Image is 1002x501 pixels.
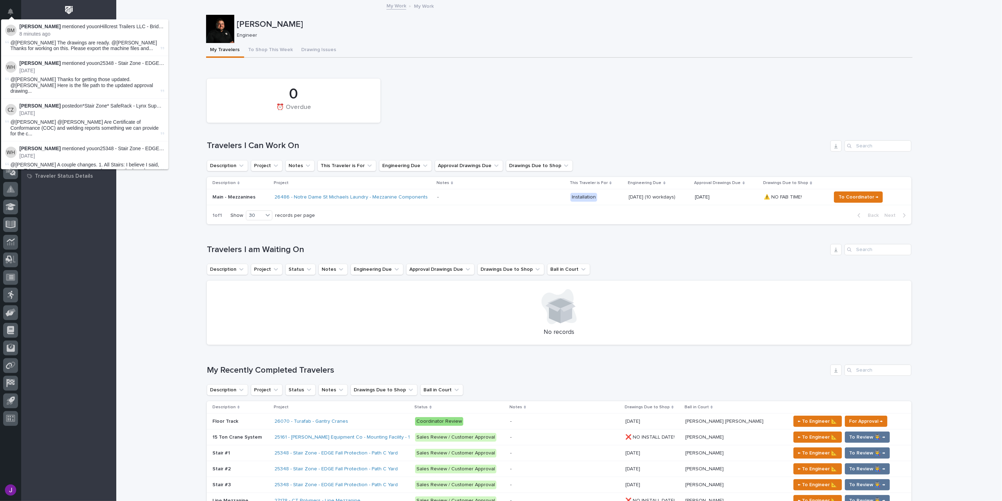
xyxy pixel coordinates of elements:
[207,264,248,275] button: Description
[547,264,590,275] button: Ball in Court
[685,465,725,472] p: [PERSON_NAME]
[207,207,228,224] p: 1 of 1
[625,403,670,411] p: Drawings Due to Shop
[406,264,475,275] button: Approval Drawings Due
[625,481,642,488] p: [DATE]
[274,482,398,488] a: 25348 - Stair Zone - EDGE Fall Protection - Path C Yard
[685,433,725,440] p: [PERSON_NAME]
[207,141,828,151] h1: Travelers I Can Work On
[435,160,503,171] button: Approval Drawings Due
[19,60,61,66] strong: [PERSON_NAME]
[207,365,828,375] h1: My Recently Completed Travelers
[685,449,725,456] p: [PERSON_NAME]
[100,24,181,29] a: Hillcrest Trailers LLC - Bridge Buffers
[798,465,837,473] span: ← To Engineer 📐
[506,160,573,171] button: Drawings Due to Shop
[625,433,676,440] p: ❌ NO INSTALL DATE!
[274,403,289,411] p: Project
[212,403,236,411] p: Description
[11,77,159,94] span: @[PERSON_NAME] Thanks for getting those updated. @[PERSON_NAME] Here is the file path to the upda...
[285,384,316,396] button: Status
[798,481,837,489] span: ← To Engineer 📐
[845,140,911,152] input: Search
[215,329,903,336] p: No records
[237,19,910,30] p: [PERSON_NAME]
[685,403,709,411] p: Ball in Court
[62,4,75,17] img: Workspace Logo
[212,417,240,424] p: Floor Track
[845,447,890,459] button: To Review 👨‍🏭 →
[510,418,512,424] div: -
[317,160,376,171] button: This Traveler is For
[11,119,159,137] span: @[PERSON_NAME] @[PERSON_NAME] Are Certificate of Conformance (COC) and welding reports something ...
[212,465,232,472] p: Stair #2
[849,433,885,441] span: To Review 👨‍🏭 →
[864,212,879,219] span: Back
[763,179,808,187] p: Drawings Due to Shop
[35,173,93,179] p: Traveler Status Details
[510,434,512,440] div: -
[849,481,885,489] span: To Review 👨‍🏭 →
[212,433,263,440] p: 15 Ton Crane System
[570,179,608,187] p: This Traveler is For
[849,417,883,426] span: For Approval →
[845,244,911,255] input: Search
[219,85,369,103] div: 0
[5,147,17,158] img: Wynne Hochstetler
[82,103,178,109] a: *Stair Zone* SafeRack - Lynx Supply - Stair
[379,160,432,171] button: Engineering Due
[207,384,248,396] button: Description
[274,418,348,424] a: 26070 - Turafab - Gantry Cranes
[414,2,434,10] p: My Work
[629,194,689,200] p: [DATE] (10 workdays)
[19,60,164,66] p: mentioned you on :
[798,449,837,457] span: ← To Engineer 📐
[285,264,316,275] button: Status
[219,104,369,118] div: ⏰ Overdue
[207,461,911,477] tr: Stair #2Stair #2 25348 - Stair Zone - EDGE Fall Protection - Path C Yard Sales Review / Customer ...
[206,43,244,58] button: My Travelers
[207,245,828,255] h1: Travelers I am Waiting On
[19,24,61,29] strong: [PERSON_NAME]
[420,384,463,396] button: Ball in Court
[845,365,911,376] input: Search
[351,384,418,396] button: Drawings Due to Shop
[793,479,842,490] button: ← To Engineer 📐
[19,31,164,37] p: 8 minutes ago
[5,25,17,36] img: Ben Miller
[570,193,597,202] div: Installation
[100,60,223,66] a: 25348 - Stair Zone - EDGE Fall Protection - Path C Yard
[5,61,17,73] img: Wynne Hochstetler
[510,482,512,488] div: -
[845,463,890,475] button: To Review 👨‍🏭 →
[351,264,403,275] button: Engineering Due
[19,103,61,109] strong: [PERSON_NAME]
[274,466,398,472] a: 25348 - Stair Zone - EDGE Fall Protection - Path C Yard
[764,193,803,200] p: ⚠️ NO FAB TIME!
[207,477,911,493] tr: Stair #3Stair #3 25348 - Stair Zone - EDGE Fall Protection - Path C Yard Sales Review / Customer ...
[849,465,885,473] span: To Review 👨‍🏭 →
[318,264,348,275] button: Notes
[207,160,248,171] button: Description
[798,433,837,441] span: ← To Engineer 📐
[19,68,164,74] p: [DATE]
[19,153,164,159] p: [DATE]
[318,384,348,396] button: Notes
[839,193,878,201] span: To Coordinator →
[884,212,900,219] span: Next
[11,162,159,174] span: @[PERSON_NAME] A couple changes. 1. All Stairs: I believe I said, in our Telegram conversation, t...
[212,194,269,200] p: Main - Mezzanines
[798,417,837,426] span: ← To Engineer 📐
[685,417,765,424] p: [PERSON_NAME] [PERSON_NAME]
[237,32,907,38] p: Engineer
[852,212,882,219] button: Back
[845,479,890,490] button: To Review 👨‍🏭 →
[414,403,428,411] p: Status
[207,445,911,461] tr: Stair #1Stair #1 25348 - Stair Zone - EDGE Fall Protection - Path C Yard Sales Review / Customer ...
[207,429,911,445] tr: 15 Ton Crane System15 Ton Crane System 25161 - [PERSON_NAME] Equipment Co - Mounting Facility - 1...
[415,433,496,442] div: Sales Review / Customer Approval
[793,416,842,427] button: ← To Engineer 📐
